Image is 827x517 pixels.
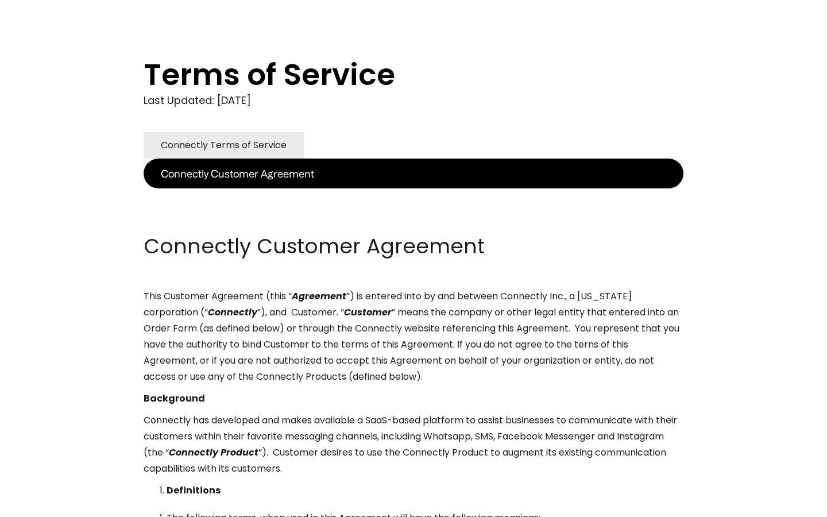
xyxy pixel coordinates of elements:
[292,290,346,303] em: Agreement
[144,210,683,226] p: ‍
[144,412,683,477] p: Connectly has developed and makes available a SaaS-based platform to assist businesses to communi...
[208,306,257,319] em: Connectly
[144,392,205,405] strong: Background
[161,165,314,182] div: Connectly Customer Agreement
[144,188,683,205] p: ‍
[161,137,287,153] div: Connectly Terms of Service
[144,57,637,92] h1: Terms of Service
[144,288,683,385] p: This Customer Agreement (this “ ”) is entered into by and between Connectly Inc., a [US_STATE] co...
[167,484,221,497] strong: Definitions
[169,446,258,459] em: Connectly Product
[144,92,683,109] div: Last Updated: [DATE]
[344,306,392,319] em: Customer
[144,232,683,261] h2: Connectly Customer Agreement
